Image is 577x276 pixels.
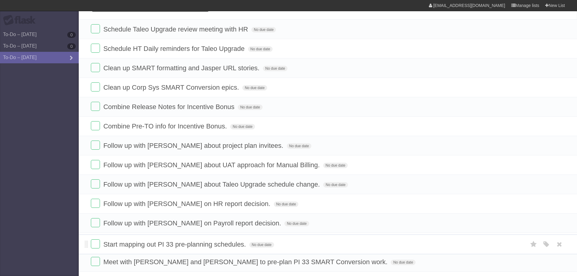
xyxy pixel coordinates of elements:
[230,124,255,129] span: No due date
[91,179,100,188] label: Done
[67,43,76,49] b: 0
[242,85,267,91] span: No due date
[103,25,250,33] span: Schedule Taleo Upgrade review meeting with HR
[103,122,228,130] span: Combine Pre-TO info for Incentive Bonus.
[251,27,276,32] span: No due date
[238,105,262,110] span: No due date
[91,141,100,150] label: Done
[287,143,311,149] span: No due date
[284,221,309,226] span: No due date
[91,121,100,130] label: Done
[91,44,100,53] label: Done
[103,200,272,208] span: Follow up with [PERSON_NAME] on HR report decision.
[248,46,273,52] span: No due date
[91,82,100,91] label: Done
[103,142,285,149] span: Follow up with [PERSON_NAME] about project plan invitees.
[103,45,246,52] span: Schedule HT Daily reminders for Taleo Upgrade
[91,63,100,72] label: Done
[103,103,236,111] span: Combine Release Notes for Incentive Bonus
[249,242,274,248] span: No due date
[91,160,100,169] label: Done
[103,161,321,169] span: Follow up with [PERSON_NAME] about UAT approach for Manual Billing.
[323,163,348,168] span: No due date
[91,199,100,208] label: Done
[91,24,100,33] label: Done
[3,15,39,26] div: Flask
[274,201,298,207] span: No due date
[103,258,389,266] span: Meet with [PERSON_NAME] and [PERSON_NAME] to pre-plan PI 33 SMART Conversion work.
[391,260,415,265] span: No due date
[323,182,348,188] span: No due date
[103,181,321,188] span: Follow up with [PERSON_NAME] about Taleo Upgrade schedule change.
[91,218,100,227] label: Done
[263,66,287,71] span: No due date
[91,102,100,111] label: Done
[91,257,100,266] label: Done
[528,239,539,249] label: Star task
[103,84,240,91] span: Clean up Corp Sys SMART Conversion epics.
[103,64,261,72] span: Clean up SMART formatting and Jasper URL stories.
[67,32,76,38] b: 0
[103,241,247,248] span: Start mapping out PI 33 pre-planning schedules.
[103,219,283,227] span: Follow up with [PERSON_NAME] on Payroll report decision.
[91,239,100,248] label: Done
